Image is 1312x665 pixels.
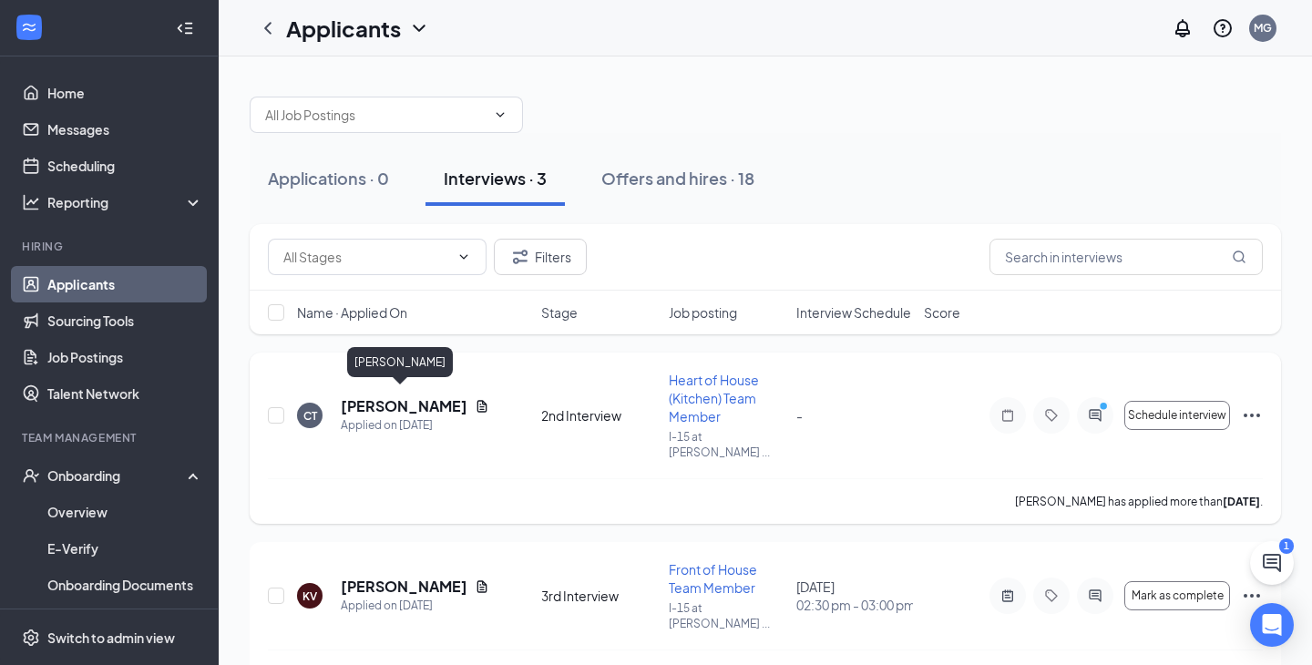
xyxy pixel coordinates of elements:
[1250,603,1294,647] div: Open Intercom Messenger
[1261,552,1283,574] svg: ChatActive
[1040,408,1062,423] svg: Tag
[341,577,467,597] h5: [PERSON_NAME]
[989,239,1263,275] input: Search in interviews
[1040,588,1062,603] svg: Tag
[1084,408,1106,423] svg: ActiveChat
[1015,494,1263,509] p: [PERSON_NAME] has applied more than .
[47,567,203,603] a: Onboarding Documents
[47,629,175,647] div: Switch to admin view
[20,18,38,36] svg: WorkstreamLogo
[341,396,467,416] h5: [PERSON_NAME]
[303,408,317,424] div: CT
[47,603,203,639] a: Activity log
[669,600,785,631] p: I-15 at [PERSON_NAME] ...
[47,530,203,567] a: E-Verify
[493,107,507,122] svg: ChevronDown
[924,303,960,322] span: Score
[541,303,578,322] span: Stage
[997,408,1019,423] svg: Note
[47,302,203,339] a: Sourcing Tools
[341,416,489,435] div: Applied on [DATE]
[1124,581,1230,610] button: Mark as complete
[47,339,203,375] a: Job Postings
[1084,588,1106,603] svg: ActiveChat
[796,578,913,614] div: [DATE]
[1241,404,1263,426] svg: Ellipses
[1250,541,1294,585] button: ChatActive
[669,303,737,322] span: Job posting
[669,429,785,460] p: I-15 at [PERSON_NAME] ...
[444,167,547,189] div: Interviews · 3
[47,494,203,530] a: Overview
[541,406,658,425] div: 2nd Interview
[22,193,40,211] svg: Analysis
[1095,401,1117,415] svg: PrimaryDot
[47,266,203,302] a: Applicants
[1223,495,1260,508] b: [DATE]
[509,246,531,268] svg: Filter
[257,17,279,39] svg: ChevronLeft
[265,105,486,125] input: All Job Postings
[1241,585,1263,607] svg: Ellipses
[796,407,803,424] span: -
[341,597,489,615] div: Applied on [DATE]
[47,193,204,211] div: Reporting
[1132,589,1224,602] span: Mark as complete
[541,587,658,605] div: 3rd Interview
[669,561,757,596] span: Front of House Team Member
[176,19,194,37] svg: Collapse
[22,239,200,254] div: Hiring
[601,167,754,189] div: Offers and hires · 18
[796,596,913,614] span: 02:30 pm - 03:00 pm
[669,372,759,425] span: Heart of House (Kitchen) Team Member
[47,375,203,412] a: Talent Network
[283,247,449,267] input: All Stages
[1232,250,1246,264] svg: MagnifyingGlass
[302,588,317,604] div: KV
[408,17,430,39] svg: ChevronDown
[1279,538,1294,554] div: 1
[22,629,40,647] svg: Settings
[268,167,389,189] div: Applications · 0
[297,303,407,322] span: Name · Applied On
[1212,17,1234,39] svg: QuestionInfo
[47,148,203,184] a: Scheduling
[286,13,401,44] h1: Applicants
[1254,20,1272,36] div: MG
[796,303,911,322] span: Interview Schedule
[494,239,587,275] button: Filter Filters
[47,111,203,148] a: Messages
[47,75,203,111] a: Home
[22,466,40,485] svg: UserCheck
[22,430,200,445] div: Team Management
[47,466,188,485] div: Onboarding
[475,579,489,594] svg: Document
[997,588,1019,603] svg: ActiveNote
[347,347,453,377] div: [PERSON_NAME]
[1128,409,1226,422] span: Schedule interview
[475,399,489,414] svg: Document
[456,250,471,264] svg: ChevronDown
[1172,17,1194,39] svg: Notifications
[1124,401,1230,430] button: Schedule interview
